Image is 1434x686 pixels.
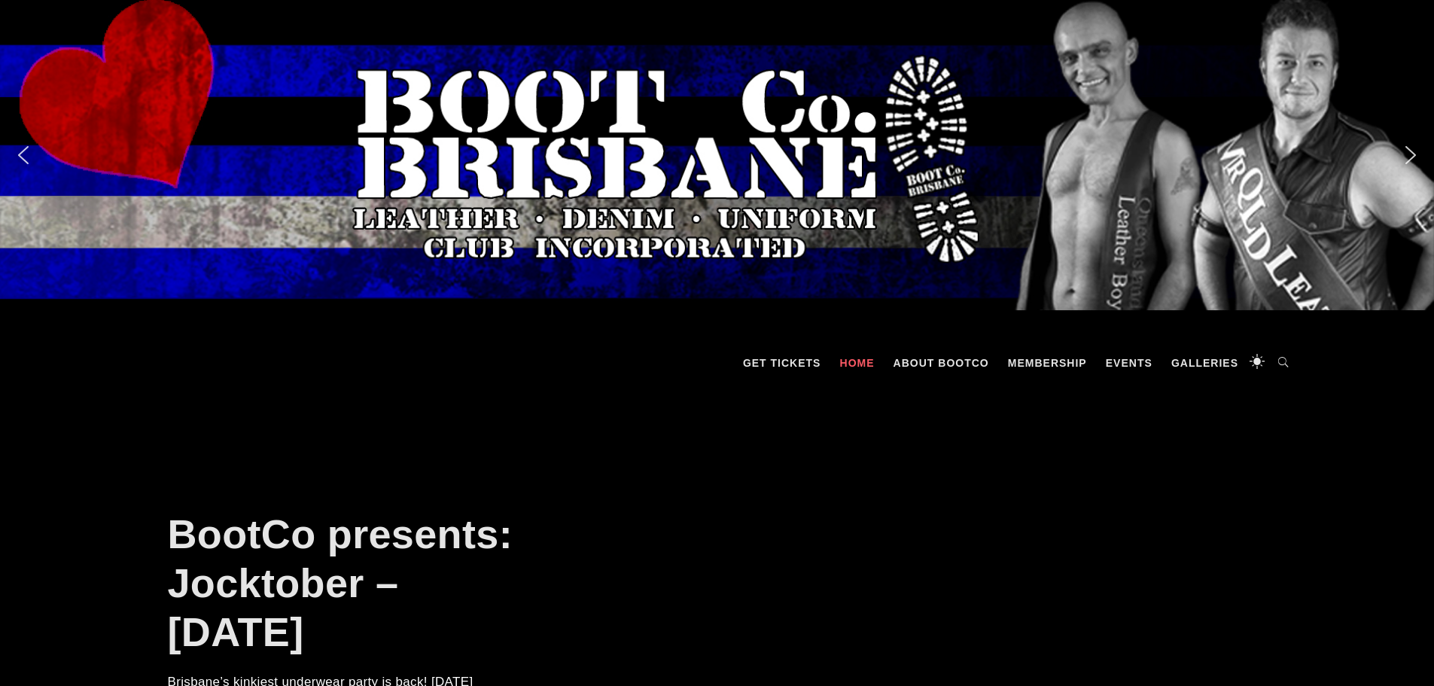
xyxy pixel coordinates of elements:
[833,340,882,386] a: Home
[1098,340,1160,386] a: Events
[735,340,829,386] a: GET TICKETS
[168,511,513,654] a: BootCo presents: Jocktober – [DATE]
[11,143,35,167] img: previous arrow
[1399,143,1423,167] img: next arrow
[1164,340,1246,386] a: Galleries
[886,340,997,386] a: About BootCo
[1000,340,1095,386] a: Membership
